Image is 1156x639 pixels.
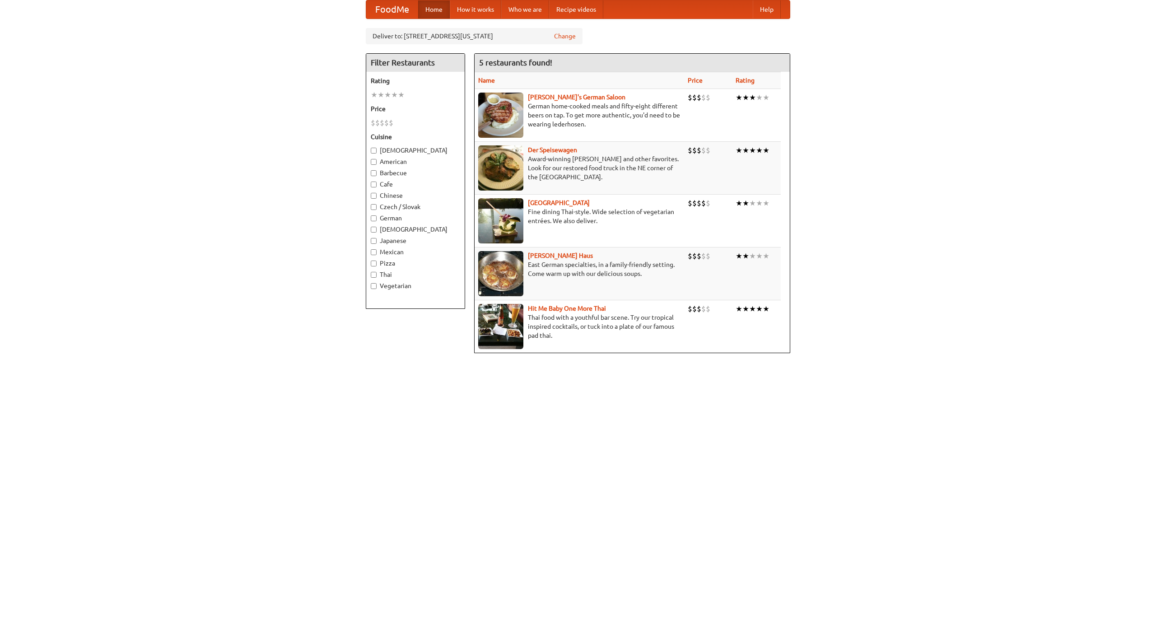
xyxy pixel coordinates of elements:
label: Pizza [371,259,460,268]
li: $ [701,251,706,261]
li: $ [371,118,375,128]
a: Recipe videos [549,0,603,19]
li: $ [697,145,701,155]
li: $ [697,93,701,103]
a: Hit Me Baby One More Thai [528,305,606,312]
input: Japanese [371,238,377,244]
label: Barbecue [371,168,460,177]
li: $ [706,251,710,261]
li: ★ [763,251,769,261]
input: American [371,159,377,165]
li: ★ [763,93,769,103]
label: American [371,157,460,166]
li: ★ [378,90,384,100]
li: $ [706,304,710,314]
input: Barbecue [371,170,377,176]
label: Japanese [371,236,460,245]
ng-pluralize: 5 restaurants found! [479,58,552,67]
input: [DEMOGRAPHIC_DATA] [371,227,377,233]
li: $ [692,251,697,261]
li: ★ [742,198,749,208]
input: Czech / Slovak [371,204,377,210]
li: $ [692,93,697,103]
h4: Filter Restaurants [366,54,465,72]
h5: Price [371,104,460,113]
b: [PERSON_NAME] Haus [528,252,593,259]
h5: Rating [371,76,460,85]
li: ★ [756,93,763,103]
a: Home [418,0,450,19]
li: $ [375,118,380,128]
label: Cafe [371,180,460,189]
li: $ [697,198,701,208]
li: ★ [749,145,756,155]
li: ★ [742,251,749,261]
input: German [371,215,377,221]
label: Thai [371,270,460,279]
li: $ [688,251,692,261]
li: $ [688,145,692,155]
li: $ [697,251,701,261]
li: ★ [763,304,769,314]
li: ★ [736,304,742,314]
input: Chinese [371,193,377,199]
li: $ [692,145,697,155]
li: ★ [756,145,763,155]
label: Czech / Slovak [371,202,460,211]
li: $ [692,304,697,314]
h5: Cuisine [371,132,460,141]
li: ★ [384,90,391,100]
li: ★ [371,90,378,100]
li: $ [701,198,706,208]
li: ★ [736,145,742,155]
input: Cafe [371,182,377,187]
b: Der Speisewagen [528,146,577,154]
li: $ [389,118,393,128]
li: $ [688,198,692,208]
li: $ [701,304,706,314]
a: Rating [736,77,755,84]
li: ★ [756,251,763,261]
a: [PERSON_NAME]'s German Saloon [528,93,625,101]
a: [GEOGRAPHIC_DATA] [528,199,590,206]
li: ★ [749,304,756,314]
input: Mexican [371,249,377,255]
a: Change [554,32,576,41]
div: Deliver to: [STREET_ADDRESS][US_STATE] [366,28,583,44]
li: ★ [742,93,749,103]
input: [DEMOGRAPHIC_DATA] [371,148,377,154]
li: ★ [749,198,756,208]
img: babythai.jpg [478,304,523,349]
input: Thai [371,272,377,278]
li: ★ [756,198,763,208]
li: ★ [736,251,742,261]
img: speisewagen.jpg [478,145,523,191]
p: Thai food with a youthful bar scene. Try our tropical inspired cocktails, or tuck into a plate of... [478,313,681,340]
p: Award-winning [PERSON_NAME] and other favorites. Look for our restored food truck in the NE corne... [478,154,681,182]
label: German [371,214,460,223]
a: Price [688,77,703,84]
li: ★ [742,145,749,155]
li: $ [384,118,389,128]
li: $ [706,93,710,103]
li: $ [688,93,692,103]
input: Vegetarian [371,283,377,289]
label: Mexican [371,247,460,257]
li: $ [701,145,706,155]
label: [DEMOGRAPHIC_DATA] [371,146,460,155]
li: ★ [756,304,763,314]
a: How it works [450,0,501,19]
li: $ [688,304,692,314]
img: kohlhaus.jpg [478,251,523,296]
a: Help [753,0,781,19]
label: Vegetarian [371,281,460,290]
li: ★ [398,90,405,100]
li: ★ [763,145,769,155]
li: $ [697,304,701,314]
li: $ [706,145,710,155]
p: Fine dining Thai-style. Wide selection of vegetarian entrées. We also deliver. [478,207,681,225]
a: FoodMe [366,0,418,19]
img: esthers.jpg [478,93,523,138]
p: East German specialties, in a family-friendly setting. Come warm up with our delicious soups. [478,260,681,278]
